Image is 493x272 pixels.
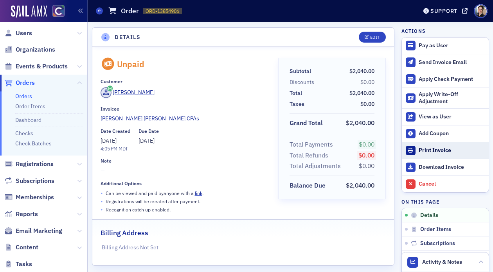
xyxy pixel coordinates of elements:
span: Details [420,212,438,219]
span: [DATE] [139,137,155,144]
div: Total Payments [290,140,333,149]
span: Watson Coon Ryan CPAs [101,115,199,123]
span: Registrations [16,160,54,168]
span: $2,040.00 [346,181,374,189]
span: $0.00 [360,79,374,86]
span: • [101,206,103,214]
p: Registrations will be created after payment. [106,198,200,205]
span: Email Marketing [16,227,62,235]
span: [DATE] [101,137,117,144]
span: MDT [117,145,128,152]
span: Tasks [16,260,32,268]
a: Events & Products [4,62,68,71]
div: Add Coupon [419,130,484,137]
span: Total Adjustments [290,161,344,171]
span: Content [16,243,38,252]
div: Discounts [290,78,314,86]
a: Reports [4,210,38,218]
div: Print Invoice [419,147,484,154]
span: Grand Total [290,118,326,128]
div: Invoicee [101,106,119,112]
span: Subscriptions [420,240,455,247]
h4: Actions [401,27,426,34]
button: Send Invoice Email [402,54,489,71]
span: $0.00 [359,162,374,170]
a: [PERSON_NAME] [101,87,155,98]
a: Subscriptions [4,177,54,185]
div: [PERSON_NAME] [113,88,155,97]
div: Send Invoice Email [419,59,484,66]
div: Grand Total [290,118,323,128]
p: Can be viewed and paid by anyone with a . [106,190,203,197]
div: Apply Write-Off Adjustment [419,91,484,105]
img: SailAMX [52,5,65,17]
a: Registrations [4,160,54,168]
span: Total [290,89,305,97]
div: Balance Due [290,181,326,190]
a: Memberships [4,193,54,202]
span: Order Items [420,226,451,233]
span: $0.00 [360,100,374,107]
div: Total [290,89,302,97]
div: Taxes [290,100,304,108]
a: Users [4,29,32,38]
a: Dashboard [15,116,41,123]
a: Print Invoice [402,142,489,159]
span: Balance Due [290,181,328,190]
button: Edit [359,32,386,43]
a: [PERSON_NAME] [PERSON_NAME] CPAs [101,115,268,123]
div: Date Created [101,128,130,134]
div: Total Adjustments [290,161,341,171]
div: Due Date [139,128,159,134]
a: Download Invoice [402,159,489,175]
h4: Details [115,33,140,41]
span: Organizations [16,45,55,54]
div: Note [101,158,112,164]
p: Recognition catch up enabled. [106,206,171,213]
h4: On this page [401,198,489,205]
span: Reports [16,210,38,218]
div: Additional Options [101,181,142,186]
span: $0.00 [358,151,374,159]
h2: Billing Address [101,228,148,238]
span: — [101,167,268,175]
span: • [101,189,103,197]
span: Users [16,29,32,38]
span: $2,040.00 [349,68,374,75]
button: Pay as User [402,38,489,54]
button: Apply Write-Off Adjustment [402,88,489,109]
div: Total Refunds [290,151,328,160]
a: View Homepage [47,5,65,18]
div: Support [430,7,457,14]
span: Subscriptions [16,177,54,185]
a: Order Items [15,103,45,110]
div: Edit [370,35,380,39]
span: Profile [474,4,488,18]
span: $0.00 [359,140,374,148]
div: Download Invoice [419,164,484,171]
div: Unpaid [117,59,144,69]
h1: Order [121,6,139,16]
span: $2,040.00 [346,119,374,127]
div: Pay as User [419,42,484,49]
a: Tasks [4,260,32,268]
button: Apply Check Payment [402,71,489,88]
a: link [195,190,202,196]
div: Customer [101,79,122,84]
span: Memberships [16,193,54,202]
a: Email Marketing [4,227,62,235]
span: Taxes [290,100,307,108]
span: Orders [16,79,35,87]
span: Total Payments [290,140,336,149]
a: Checks [15,130,33,137]
a: Orders [15,93,32,100]
a: SailAMX [11,5,47,18]
span: ORD-13854906 [146,8,179,14]
a: Orders [4,79,35,87]
div: Apply Check Payment [419,76,484,83]
span: Events & Products [16,62,68,71]
span: Subtotal [290,67,314,75]
p: Billing Address Not Set [102,243,385,252]
button: Cancel [402,175,489,192]
a: Organizations [4,45,55,54]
